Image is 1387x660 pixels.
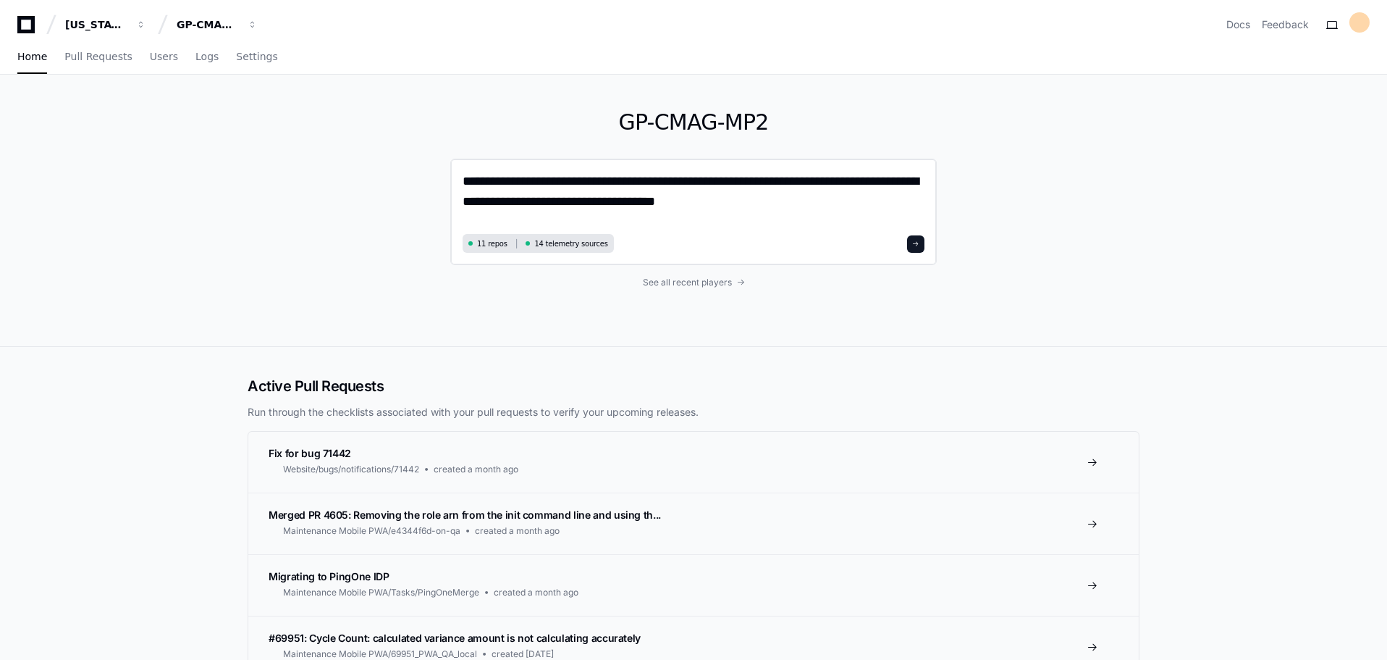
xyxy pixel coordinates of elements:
[450,277,937,288] a: See all recent players
[195,41,219,74] a: Logs
[283,525,460,537] span: Maintenance Mobile PWA/e4344f6d-on-qa
[269,570,389,582] span: Migrating to PingOne IDP
[64,41,132,74] a: Pull Requests
[475,525,560,537] span: created a month ago
[283,587,479,598] span: Maintenance Mobile PWA/Tasks/PingOneMerge
[64,52,132,61] span: Pull Requests
[248,554,1139,616] a: Migrating to PingOne IDPMaintenance Mobile PWA/Tasks/PingOneMergecreated a month ago
[248,405,1139,419] p: Run through the checklists associated with your pull requests to verify your upcoming releases.
[248,376,1139,396] h2: Active Pull Requests
[269,509,661,521] span: Merged PR 4605: Removing the role arn from the init command line and using th...
[65,17,127,32] div: [US_STATE] Pacific
[494,587,578,598] span: created a month ago
[492,648,554,660] span: created [DATE]
[150,52,178,61] span: Users
[248,432,1139,493] a: Fix for bug 71442Website/bugs/notifications/71442created a month ago
[177,17,239,32] div: GP-CMAG-MP2
[248,493,1139,554] a: Merged PR 4605: Removing the role arn from the init command line and using th...Maintenance Mobil...
[434,464,518,475] span: created a month ago
[269,447,351,459] span: Fix for bug 71442
[534,238,607,249] span: 14 telemetry sources
[269,632,641,644] span: #69951: Cycle Count: calculated variance amount is not calculating accurately
[477,238,507,249] span: 11 repos
[17,52,47,61] span: Home
[283,464,419,475] span: Website/bugs/notifications/71442
[17,41,47,74] a: Home
[283,648,477,660] span: Maintenance Mobile PWA/69951_PWA_QA_local
[59,12,152,38] button: [US_STATE] Pacific
[150,41,178,74] a: Users
[236,52,277,61] span: Settings
[195,52,219,61] span: Logs
[1226,17,1250,32] a: Docs
[171,12,264,38] button: GP-CMAG-MP2
[1262,17,1309,32] button: Feedback
[450,109,937,135] h1: GP-CMAG-MP2
[236,41,277,74] a: Settings
[643,277,732,288] span: See all recent players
